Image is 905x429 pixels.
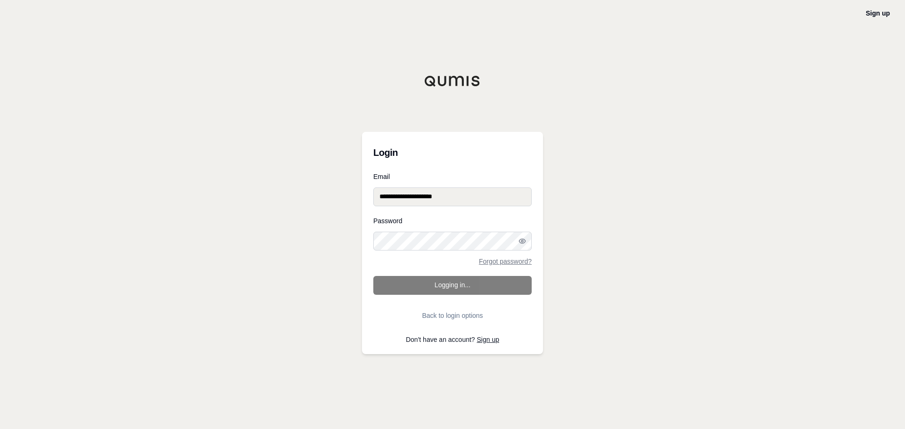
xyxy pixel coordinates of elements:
[373,218,532,224] label: Password
[424,75,481,87] img: Qumis
[373,306,532,325] button: Back to login options
[373,173,532,180] label: Email
[477,336,499,343] a: Sign up
[866,9,890,17] a: Sign up
[373,336,532,343] p: Don't have an account?
[373,143,532,162] h3: Login
[479,258,532,265] a: Forgot password?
